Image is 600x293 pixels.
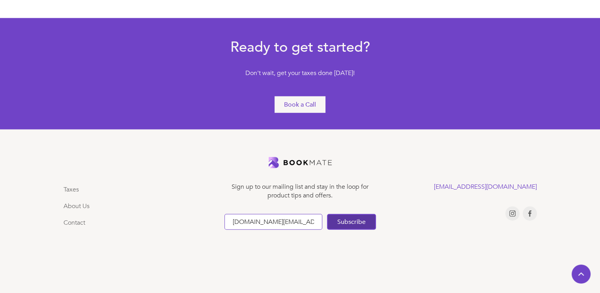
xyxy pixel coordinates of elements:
[434,182,537,191] a: [EMAIL_ADDRESS][DOMAIN_NAME]
[224,214,322,230] input: Email Address
[200,38,400,57] h3: Ready to get started?
[64,202,90,210] a: About Us
[274,96,326,114] a: Book a Call
[327,214,376,230] input: Subscribe
[284,100,316,109] div: Book a Call
[64,185,79,194] a: Taxes
[224,214,376,230] form: Email Form
[64,218,85,227] a: Contact
[200,69,400,81] div: Don't wait, get your taxes done [DATE]!
[224,182,376,200] div: Sign up to our mailing list and stay in the loop for product tips and offers.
